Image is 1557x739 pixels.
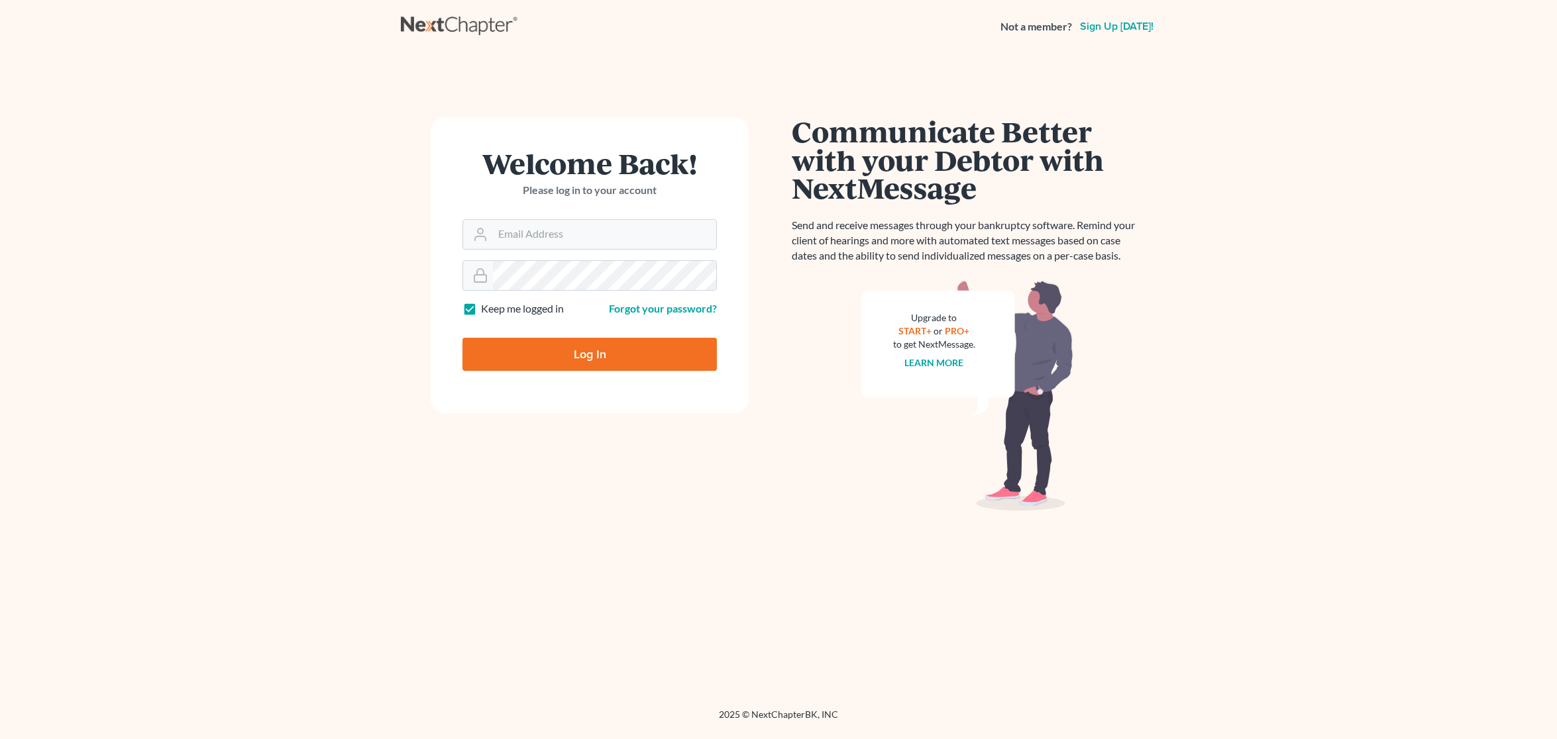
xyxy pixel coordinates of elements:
[462,183,717,198] p: Please log in to your account
[792,117,1143,202] h1: Communicate Better with your Debtor with NextMessage
[792,218,1143,264] p: Send and receive messages through your bankruptcy software. Remind your client of hearings and mo...
[1000,19,1072,34] strong: Not a member?
[899,325,932,336] a: START+
[861,279,1073,511] img: nextmessage_bg-59042aed3d76b12b5cd301f8e5b87938c9018125f34e5fa2b7a6b67550977c72.svg
[609,302,717,315] a: Forgot your password?
[1077,21,1156,32] a: Sign up [DATE]!
[905,357,964,368] a: Learn more
[945,325,970,336] a: PRO+
[462,149,717,177] h1: Welcome Back!
[481,301,564,317] label: Keep me logged in
[893,338,975,351] div: to get NextMessage.
[401,708,1156,732] div: 2025 © NextChapterBK, INC
[462,338,717,371] input: Log In
[934,325,943,336] span: or
[893,311,975,324] div: Upgrade to
[493,220,716,249] input: Email Address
